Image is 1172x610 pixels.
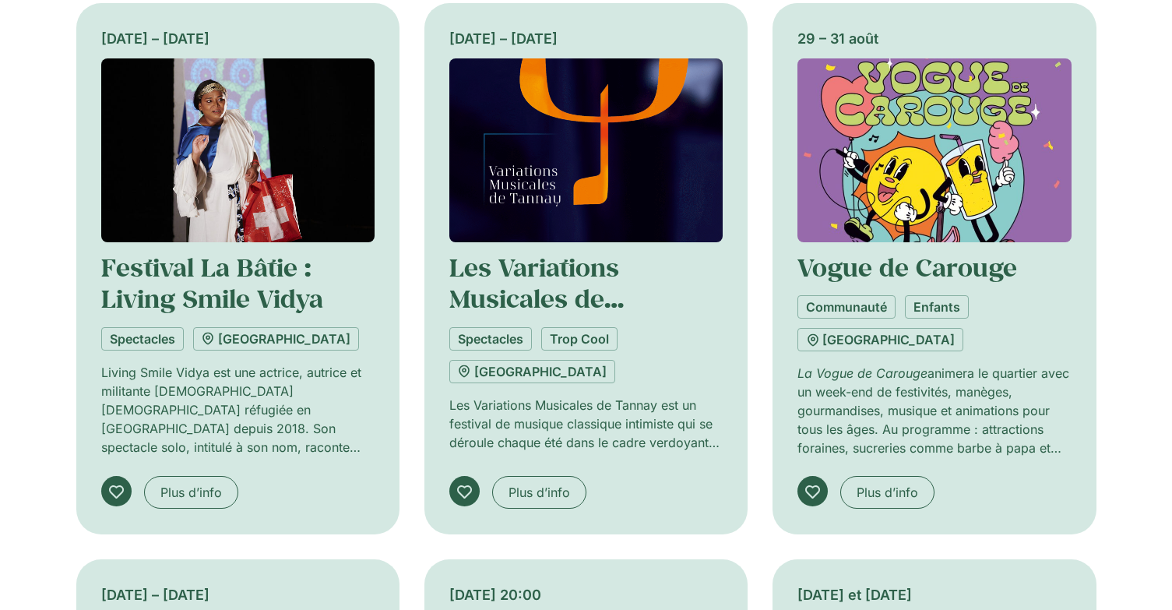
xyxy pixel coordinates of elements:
[449,28,723,49] div: [DATE] – [DATE]
[797,328,963,351] a: [GEOGRAPHIC_DATA]
[797,584,1071,605] div: [DATE] et [DATE]
[101,251,323,315] a: Festival La Bâtie : Living Smile Vidya
[449,397,720,488] span: Les Variations Musicales de Tannay est un festival de musique classique intimiste qui se déroule ...
[905,295,969,319] a: Enfants
[797,251,1017,284] a: Vogue de Carouge
[840,476,934,509] a: Plus d’info
[101,584,375,605] div: [DATE] – [DATE]
[144,476,238,509] a: Plus d’info
[193,327,359,351] a: [GEOGRAPHIC_DATA]
[101,327,184,351] a: Spectacles
[101,28,375,49] div: [DATE] – [DATE]
[509,483,570,502] span: Plus d’info
[492,476,586,509] a: Plus d’info
[101,58,375,242] img: Coolturalia - Living Smile Vidya⎥Introducing Living Smile Vidya
[449,584,723,605] div: [DATE] 20:00
[541,327,618,351] a: Trop Cool
[101,363,375,457] p: Living Smile Vidya est une actrice, autrice et militante [DEMOGRAPHIC_DATA] [DEMOGRAPHIC_DATA] ré...
[797,28,1071,49] div: 29 – 31 août
[160,483,222,502] span: Plus d’info
[449,327,532,351] a: Spectacles
[797,295,896,319] a: Communauté
[449,251,646,347] a: Les Variations Musicales de [PERSON_NAME]
[797,364,1071,457] p: animera le quartier avec un week-end de festivités, manèges, gourmandises, musique et animations ...
[449,360,615,383] a: [GEOGRAPHIC_DATA]
[857,483,918,502] span: Plus d’info
[797,365,927,381] em: La Vogue de Carouge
